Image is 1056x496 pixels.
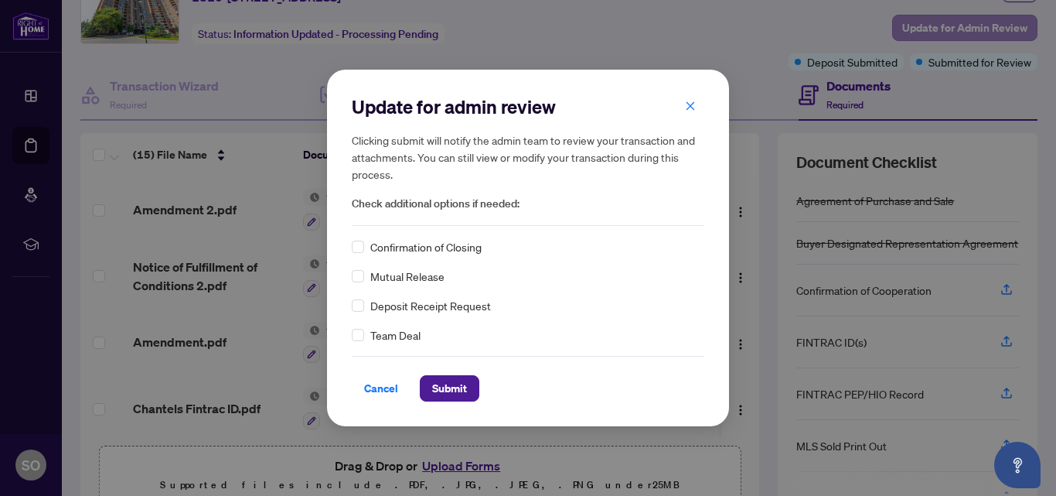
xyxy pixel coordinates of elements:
span: close [685,101,696,111]
span: Team Deal [370,327,421,344]
span: Mutual Release [370,268,445,285]
h2: Update for admin review [352,94,704,119]
h5: Clicking submit will notify the admin team to review your transaction and attachments. You can st... [352,132,704,183]
button: Submit [420,375,479,402]
span: Submit [432,376,467,401]
span: Check additional options if needed: [352,195,704,213]
span: Confirmation of Closing [370,238,482,255]
span: Cancel [364,376,398,401]
span: Deposit Receipt Request [370,297,491,314]
button: Open asap [994,442,1041,488]
button: Cancel [352,375,410,402]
